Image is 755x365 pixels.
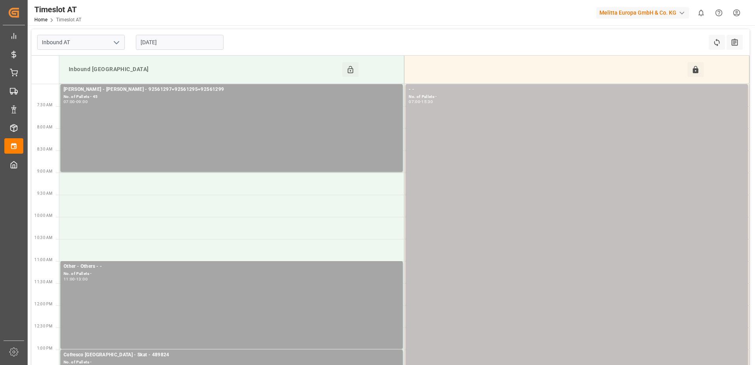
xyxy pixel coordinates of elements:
span: 12:00 PM [34,302,53,306]
div: No. of Pallets - 45 [64,94,400,100]
div: No. of Pallets - [64,271,400,277]
div: 15:30 [421,100,433,103]
span: 10:00 AM [34,213,53,218]
div: 07:00 [64,100,75,103]
input: Type to search/select [37,35,125,50]
div: Other - Others - - [64,263,400,271]
div: 13:00 [76,277,88,281]
span: 11:30 AM [34,280,53,284]
div: - [75,277,76,281]
div: Timeslot AT [34,4,81,15]
div: - [75,100,76,103]
span: 7:30 AM [37,103,53,107]
div: - - [409,86,745,94]
span: 12:30 PM [34,324,53,328]
span: 10:30 AM [34,235,53,240]
span: 9:30 AM [37,191,53,196]
div: Inbound [GEOGRAPHIC_DATA] [66,62,342,77]
span: 9:00 AM [37,169,53,173]
div: 09:00 [76,100,88,103]
span: 11:00 AM [34,258,53,262]
span: 8:30 AM [37,147,53,151]
div: [PERSON_NAME] - [PERSON_NAME] - 92561297+92561295+92561299 [64,86,400,94]
div: Melitta Europa GmbH & Co. KG [596,7,689,19]
div: - [420,100,421,103]
button: Melitta Europa GmbH & Co. KG [596,5,692,20]
div: 11:00 [64,277,75,281]
span: 8:00 AM [37,125,53,129]
span: 1:00 PM [37,346,53,350]
a: Home [34,17,47,23]
input: DD-MM-YYYY [136,35,223,50]
button: Help Center [710,4,728,22]
div: Cofresco [GEOGRAPHIC_DATA] - Skat - 489824 [64,351,400,359]
button: show 0 new notifications [692,4,710,22]
div: 07:00 [409,100,420,103]
button: open menu [110,36,122,49]
div: No. of Pallets - [409,94,745,100]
